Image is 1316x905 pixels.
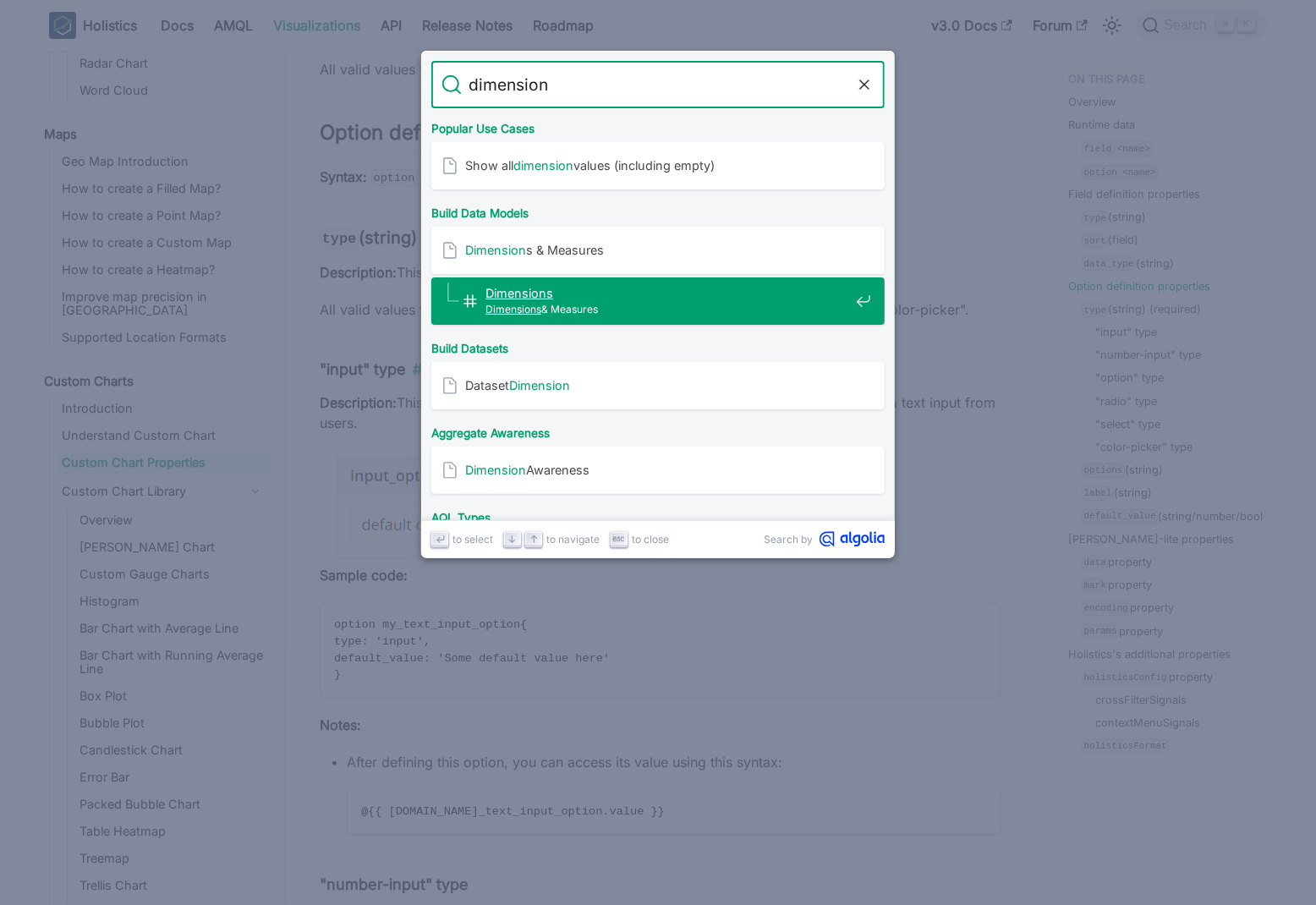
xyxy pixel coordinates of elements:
[428,193,888,227] div: Build Data Models
[452,531,493,547] span: to select
[465,377,849,393] span: Dataset
[509,378,570,392] mark: Dimension
[632,531,669,547] span: to close
[465,242,849,258] span: s & Measures
[431,142,885,189] a: Show alldimensionvalues (including empty)
[428,497,888,531] div: AQL Types
[764,531,885,547] a: Search byAlgolia
[854,74,875,95] button: Clear the query
[428,413,888,447] div: Aggregate Awareness
[465,243,526,257] mark: Dimension
[612,533,625,546] svg: Escape key
[506,533,518,546] svg: Arrow down
[465,463,526,477] mark: Dimension
[485,286,553,300] mark: Dimensions
[428,328,888,362] div: Build Datasets
[431,277,885,325] a: Dimensions​Dimensions& Measures
[431,362,885,409] a: DatasetDimension
[428,108,888,142] div: Popular Use Cases
[431,227,885,274] a: Dimensions & Measures
[513,158,573,173] mark: dimension
[546,531,600,547] span: to navigate
[434,533,447,546] svg: Enter key
[764,531,813,547] span: Search by
[465,157,849,173] span: Show all values (including empty)
[485,301,849,317] span: & Measures
[820,531,885,547] svg: Algolia
[485,285,849,301] span: ​
[431,447,885,494] a: DimensionAwareness
[465,462,849,478] span: Awareness
[485,303,541,315] mark: Dimensions
[528,533,540,546] svg: Arrow up
[462,61,854,108] input: Search docs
